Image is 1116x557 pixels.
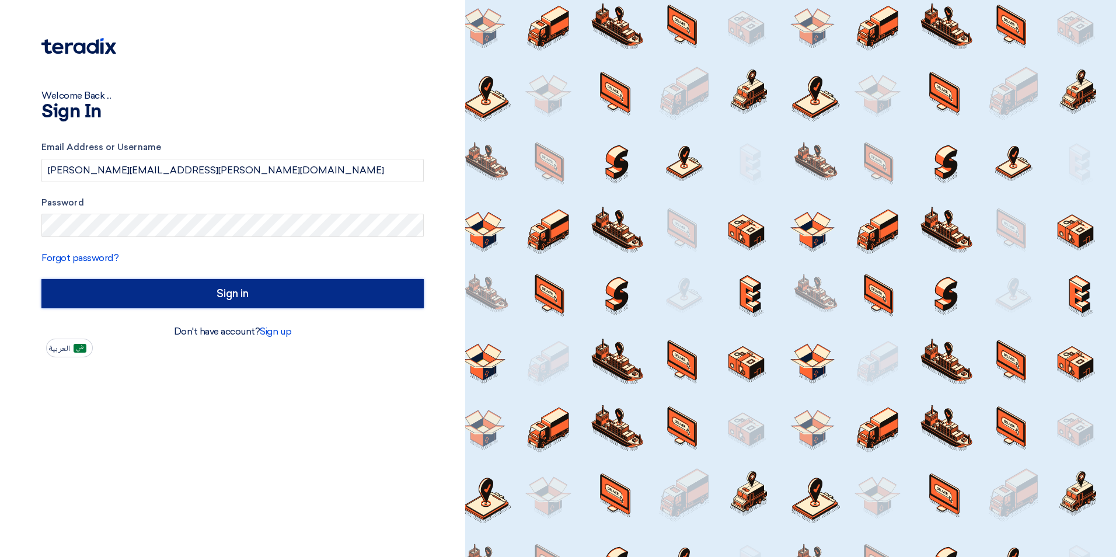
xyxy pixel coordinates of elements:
input: Sign in [41,279,424,308]
label: Password [41,196,424,210]
img: ar-AR.png [74,344,86,353]
img: Teradix logo [41,38,116,54]
a: Forgot password? [41,252,118,263]
span: العربية [49,344,70,353]
a: Sign up [260,326,291,337]
input: Enter your business email or username [41,159,424,182]
div: Welcome Back ... [41,89,424,103]
div: Don't have account? [41,325,424,339]
h1: Sign In [41,103,424,121]
label: Email Address or Username [41,141,424,154]
button: العربية [46,339,93,357]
